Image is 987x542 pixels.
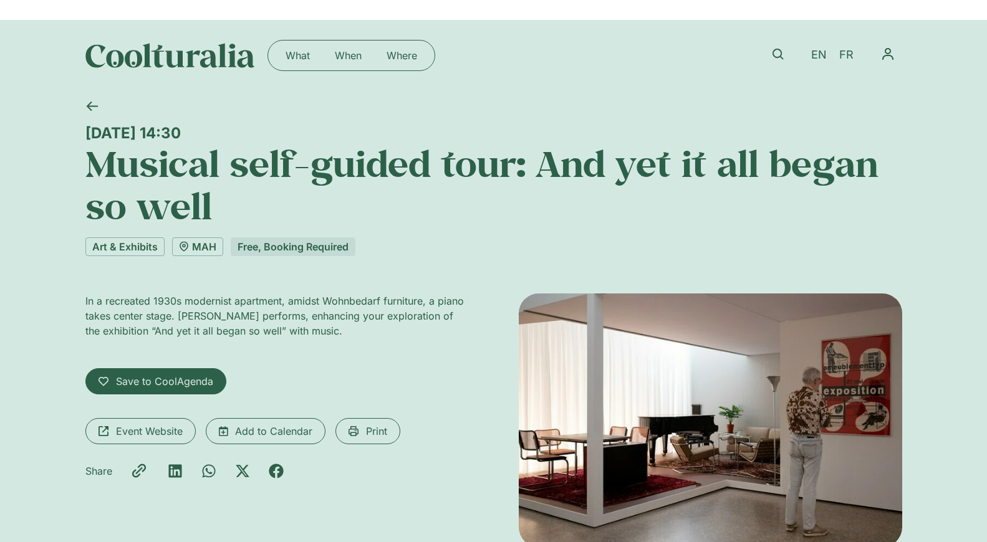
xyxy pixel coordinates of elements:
[206,418,325,444] a: Add to Calendar
[231,237,355,256] div: Free, Booking Required
[235,424,312,439] span: Add to Calendar
[85,418,196,444] a: Event Website
[116,424,183,439] span: Event Website
[839,49,854,62] span: FR
[235,464,250,478] div: Share on x-twitter
[85,293,469,338] p: In a recreated 1930s modernist apartment, amidst Wohnbedarf furniture, a piano takes center stage...
[874,40,902,69] nav: Menu
[85,237,165,256] a: Art & Exhibits
[168,464,183,478] div: Share on linkedin
[833,46,860,64] a: FR
[366,424,387,439] span: Print
[201,464,216,478] div: Share on whatsapp
[85,142,902,227] h1: Musical self-guided tour: And yet it all began so well
[273,45,430,65] nav: Menu
[374,45,430,65] a: Where
[874,40,902,69] button: Menu Toggle
[85,368,226,394] a: Save to CoolAgenda
[335,418,400,444] a: Print
[805,46,833,64] a: EN
[116,374,213,389] span: Save to CoolAgenda
[172,237,223,256] a: MAH
[811,49,827,62] span: EN
[273,45,322,65] a: What
[269,464,284,478] div: Share on facebook
[85,464,112,478] p: Share
[322,45,374,65] a: When
[85,124,902,142] div: [DATE] 14:30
